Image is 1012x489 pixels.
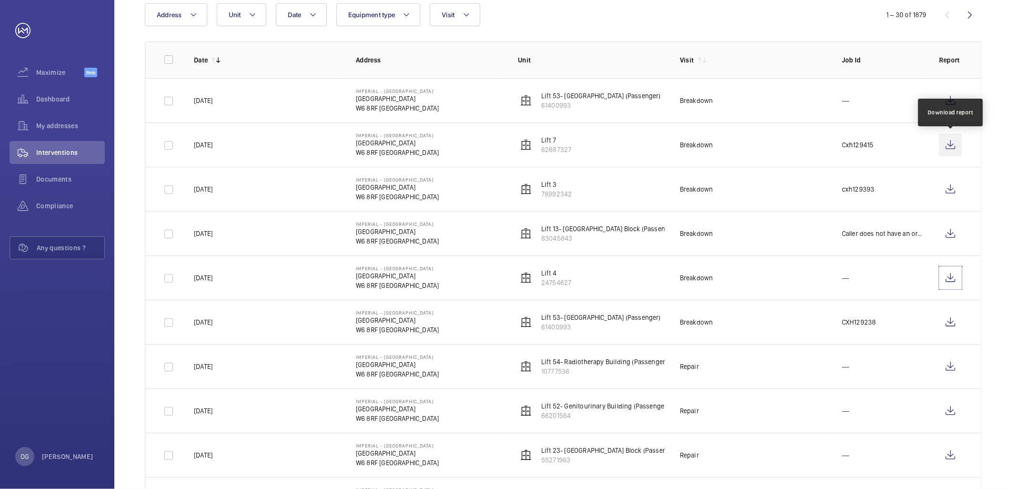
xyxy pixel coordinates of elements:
[194,229,213,238] p: [DATE]
[680,229,713,238] div: Breakdown
[541,145,571,154] p: 62687327
[37,243,104,253] span: Any questions ?
[842,55,924,65] p: Job Id
[541,357,668,367] p: Lift 54- Radiotherapy Building (Passenger)
[194,317,213,327] p: [DATE]
[842,362,850,371] p: ---
[520,139,532,151] img: elevator.svg
[520,405,532,417] img: elevator.svg
[145,3,207,26] button: Address
[541,180,572,189] p: Lift 3
[541,224,677,234] p: Lift 13- [GEOGRAPHIC_DATA] Block (Passenger)
[680,406,699,416] div: Repair
[217,3,266,26] button: Unit
[356,177,439,183] p: Imperial - [GEOGRAPHIC_DATA]
[541,268,571,278] p: Lift 4
[356,443,439,448] p: Imperial - [GEOGRAPHIC_DATA]
[541,101,661,110] p: 61400993
[356,398,439,404] p: Imperial - [GEOGRAPHIC_DATA]
[356,458,439,468] p: W6 8RF [GEOGRAPHIC_DATA]
[36,94,105,104] span: Dashboard
[680,273,713,283] div: Breakdown
[157,11,182,19] span: Address
[194,362,213,371] p: [DATE]
[356,55,503,65] p: Address
[84,68,97,77] span: Beta
[356,236,439,246] p: W6 8RF [GEOGRAPHIC_DATA]
[288,11,302,19] span: Date
[348,11,395,19] span: Equipment type
[680,184,713,194] div: Breakdown
[36,201,105,211] span: Compliance
[680,450,699,460] div: Repair
[541,446,678,455] p: Lift 23- [GEOGRAPHIC_DATA] Block (Passenger)
[541,313,661,322] p: Lift 53- [GEOGRAPHIC_DATA] (Passenger)
[842,184,875,194] p: cxh129393
[680,362,699,371] div: Repair
[20,452,29,461] p: OG
[356,316,439,325] p: [GEOGRAPHIC_DATA]
[680,96,713,105] div: Breakdown
[356,227,439,236] p: [GEOGRAPHIC_DATA]
[541,401,669,411] p: Lift 52- Genitourinary Building (Passenger)
[194,273,213,283] p: [DATE]
[886,10,927,20] div: 1 – 30 of 1879
[36,121,105,131] span: My addresses
[842,450,850,460] p: ---
[520,183,532,195] img: elevator.svg
[520,272,532,284] img: elevator.svg
[520,361,532,372] img: elevator.svg
[520,228,532,239] img: elevator.svg
[541,91,661,101] p: Lift 53- [GEOGRAPHIC_DATA] (Passenger)
[842,96,850,105] p: ---
[541,135,571,145] p: Lift 7
[356,325,439,335] p: W6 8RF [GEOGRAPHIC_DATA]
[276,3,327,26] button: Date
[356,369,439,379] p: W6 8RF [GEOGRAPHIC_DATA]
[36,148,105,157] span: Interventions
[356,414,439,423] p: W6 8RF [GEOGRAPHIC_DATA]
[356,404,439,414] p: [GEOGRAPHIC_DATA]
[541,455,678,465] p: 55271963
[430,3,480,26] button: Visit
[356,281,439,290] p: W6 8RF [GEOGRAPHIC_DATA]
[336,3,421,26] button: Equipment type
[194,184,213,194] p: [DATE]
[36,68,84,77] span: Maximize
[842,406,850,416] p: ---
[680,140,713,150] div: Breakdown
[356,271,439,281] p: [GEOGRAPHIC_DATA]
[842,140,874,150] p: Cxh129415
[194,450,213,460] p: [DATE]
[356,132,439,138] p: Imperial - [GEOGRAPHIC_DATA]
[541,322,661,332] p: 61400993
[356,310,439,316] p: Imperial - [GEOGRAPHIC_DATA]
[356,103,439,113] p: W6 8RF [GEOGRAPHIC_DATA]
[194,406,213,416] p: [DATE]
[356,360,439,369] p: [GEOGRAPHIC_DATA]
[356,148,439,157] p: W6 8RF [GEOGRAPHIC_DATA]
[356,265,439,271] p: Imperial - [GEOGRAPHIC_DATA]
[518,55,665,65] p: Unit
[520,95,532,106] img: elevator.svg
[520,449,532,461] img: elevator.svg
[842,317,876,327] p: CXH129238
[541,367,668,376] p: 10777536
[442,11,455,19] span: Visit
[356,88,439,94] p: Imperial - [GEOGRAPHIC_DATA]
[356,221,439,227] p: Imperial - [GEOGRAPHIC_DATA]
[356,354,439,360] p: Imperial - [GEOGRAPHIC_DATA]
[36,174,105,184] span: Documents
[680,317,713,327] div: Breakdown
[680,55,694,65] p: Visit
[194,140,213,150] p: [DATE]
[842,229,924,238] p: Caller does not have an order number
[520,316,532,328] img: elevator.svg
[939,55,962,65] p: Report
[356,192,439,202] p: W6 8RF [GEOGRAPHIC_DATA]
[42,452,93,461] p: [PERSON_NAME]
[356,138,439,148] p: [GEOGRAPHIC_DATA]
[541,234,677,243] p: 83045843
[194,96,213,105] p: [DATE]
[356,94,439,103] p: [GEOGRAPHIC_DATA]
